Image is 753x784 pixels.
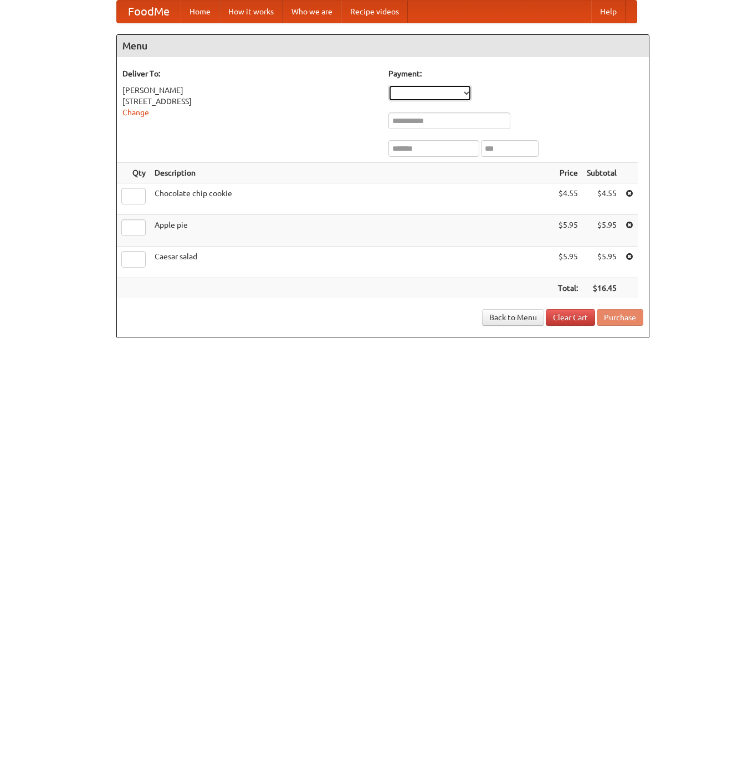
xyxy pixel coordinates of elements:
td: Chocolate chip cookie [150,183,554,215]
a: Recipe videos [341,1,408,23]
div: [PERSON_NAME] [122,85,377,96]
h5: Deliver To: [122,68,377,79]
td: $5.95 [582,247,621,278]
a: FoodMe [117,1,181,23]
th: Qty [117,163,150,183]
a: Back to Menu [482,309,544,326]
td: $5.95 [554,247,582,278]
td: $4.55 [582,183,621,215]
td: Caesar salad [150,247,554,278]
a: Clear Cart [546,309,595,326]
th: Subtotal [582,163,621,183]
td: $4.55 [554,183,582,215]
th: $16.45 [582,278,621,299]
button: Purchase [597,309,643,326]
a: Home [181,1,219,23]
a: Who we are [283,1,341,23]
th: Description [150,163,554,183]
td: Apple pie [150,215,554,247]
div: [STREET_ADDRESS] [122,96,377,107]
h4: Menu [117,35,649,57]
th: Price [554,163,582,183]
th: Total: [554,278,582,299]
a: Change [122,108,149,117]
td: $5.95 [554,215,582,247]
td: $5.95 [582,215,621,247]
a: How it works [219,1,283,23]
h5: Payment: [388,68,643,79]
a: Help [591,1,626,23]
